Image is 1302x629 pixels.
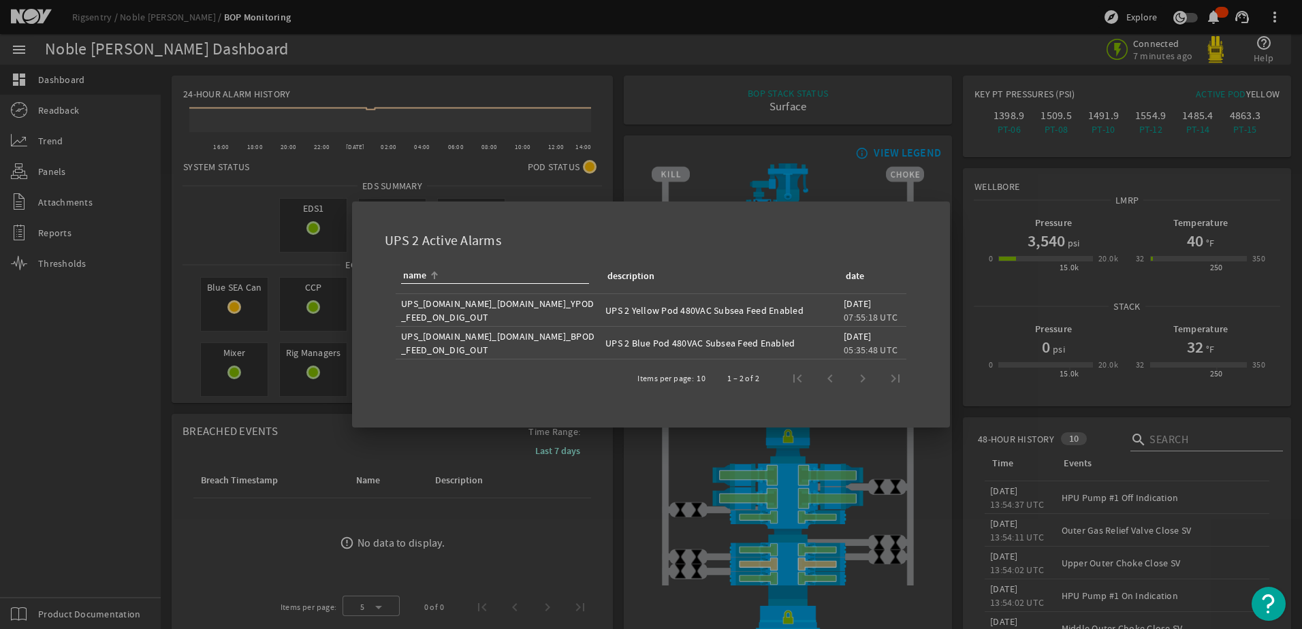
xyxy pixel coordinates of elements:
[403,268,426,283] div: name
[607,269,654,284] div: description
[401,268,589,284] div: name
[844,311,898,323] legacy-datetime-component: 07:55:18 UTC
[697,372,705,385] div: 10
[727,372,759,385] div: 1 – 2 of 2
[846,269,864,284] div: date
[637,372,694,385] div: Items per page:
[605,304,833,317] div: UPS 2 Yellow Pod 480VAC Subsea Feed Enabled
[844,297,872,310] legacy-datetime-component: [DATE]
[1252,587,1286,621] button: Open Resource Center
[401,297,594,324] div: UPS_[DOMAIN_NAME]_[DOMAIN_NAME]_YPOD_FEED_ON_DIG_OUT
[844,269,895,284] div: date
[605,269,827,284] div: description
[844,330,872,342] legacy-datetime-component: [DATE]
[844,344,898,356] legacy-datetime-component: 05:35:48 UTC
[605,336,833,350] div: UPS 2 Blue Pod 480VAC Subsea Feed Enabled
[401,329,594,357] div: UPS_[DOMAIN_NAME]_[DOMAIN_NAME]_BPOD_FEED_ON_DIG_OUT
[368,218,934,258] div: UPS 2 Active Alarms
